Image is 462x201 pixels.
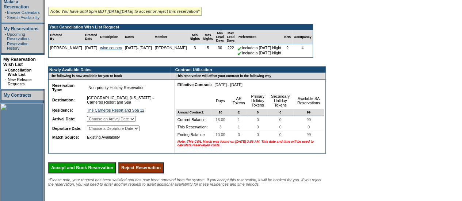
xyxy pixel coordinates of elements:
[84,44,99,57] td: [DATE]
[214,116,227,123] span: 13.00
[305,116,312,123] span: 99
[211,93,230,109] td: Days
[188,30,201,44] td: Min Nights
[236,131,241,138] span: 0
[283,30,292,44] td: BRs
[175,73,325,80] td: This reservation will affect your contract in the following way
[5,32,6,41] td: ·
[49,73,170,80] td: The following is now available for you to book
[278,123,283,131] span: 0
[292,30,313,44] td: Occupancy
[85,94,168,106] td: [GEOGRAPHIC_DATA], [US_STATE] - Carneros Resort and Spa
[7,15,39,20] a: Search Availability
[52,117,75,121] b: Arrival Date:
[293,93,324,109] td: Available SA Reservations
[177,82,212,87] b: Effective Contract:
[305,131,312,138] span: 99
[217,109,224,116] span: 20
[237,46,242,51] img: chkSmaller.gif
[175,67,325,73] td: Contract Utilization
[225,30,236,44] td: Max Lead Days
[52,135,79,139] b: Match Source:
[236,123,241,131] span: 1
[255,131,260,138] span: 0
[99,30,123,44] td: Description
[236,116,241,123] span: 1
[87,108,144,112] a: The Carneros Resort and Spa 12
[278,109,283,116] span: 0
[214,131,227,138] span: 10.00
[7,10,40,15] a: Browse Calendars
[283,44,292,57] td: 2
[84,30,99,44] td: Created Date
[5,42,6,50] td: ·
[176,123,211,131] td: This Reservation:
[118,162,164,173] input: Reject Reservation
[49,24,313,30] td: Your Cancellation Wish List Request
[5,10,6,15] td: ·
[4,93,31,98] a: My Contracts
[201,30,214,44] td: Max Nights
[52,126,81,131] b: Departure Date:
[237,51,242,55] img: chkSmaller.gif
[267,93,293,109] td: Secondary Holiday Tokens
[52,108,73,112] b: Residence:
[278,131,283,138] span: 0
[176,109,211,116] td: Annual Contract:
[218,123,223,131] span: 3
[305,109,312,116] span: 99
[48,162,116,173] input: Accept and Book Reservation
[123,30,153,44] td: Dates
[52,98,75,102] b: Destination:
[3,57,36,67] a: My Reservation Wish List
[5,77,7,86] td: ·
[214,30,225,44] td: Min Lead Days
[50,9,199,13] i: Note: You have until 5pm MDT [DATE][DATE] to accept or reject this reservation*
[176,138,324,148] td: Note: This CWL Match was found on [DATE] 3:56 AM. This date and time will be used to calculate re...
[214,44,225,57] td: 30
[49,30,84,44] td: Created By
[248,93,268,109] td: Primary Holiday Tokens
[8,77,31,86] a: New Release Requests
[123,44,153,57] td: [DATE]- [DATE]
[176,116,211,123] td: Current Balance:
[8,68,31,77] a: Cancellation Wish List
[306,123,311,131] span: 0
[278,116,283,123] span: 0
[236,30,283,44] td: Preferences
[49,44,84,57] td: [PERSON_NAME]
[153,44,188,57] td: [PERSON_NAME]
[153,30,188,44] td: Member
[52,83,75,92] b: Reservation Type:
[7,42,28,50] a: Reservation History
[188,44,201,57] td: 3
[225,44,236,57] td: 222
[7,32,30,41] a: Upcoming Reservations
[48,178,321,186] span: *Please note, your request has been satisfied and has now been removed from the system. If you ac...
[49,67,170,73] td: Newly Available Dates
[292,44,313,57] td: 4
[255,123,260,131] span: 0
[201,44,214,57] td: 5
[214,82,243,87] nobr: [DATE] - [DATE]
[85,134,168,141] td: Existing Availability
[236,44,283,57] td: Include a [DATE] Night Include a [DATE] Night
[87,84,146,91] span: Non-priority Holiday Reservation
[255,109,260,116] span: 0
[176,131,211,138] td: Ending Balance
[230,93,248,109] td: AR Tokens
[5,15,6,20] td: ·
[100,46,122,50] a: wine country
[4,26,38,31] a: My Reservations
[236,109,241,116] span: 2
[255,116,260,123] span: 0
[5,68,7,72] b: »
